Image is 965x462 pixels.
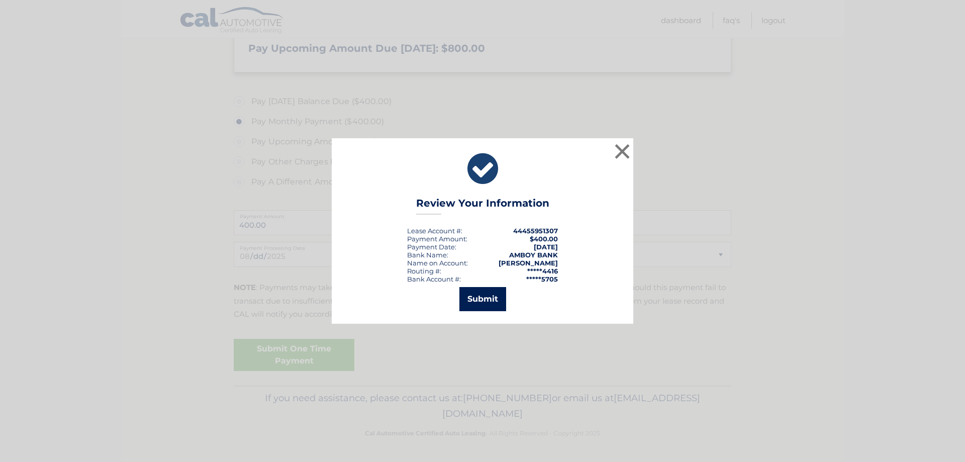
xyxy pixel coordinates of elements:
[407,243,455,251] span: Payment Date
[407,267,441,275] div: Routing #:
[509,251,558,259] strong: AMBOY BANK
[534,243,558,251] span: [DATE]
[416,197,549,215] h3: Review Your Information
[407,275,461,283] div: Bank Account #:
[407,235,467,243] div: Payment Amount:
[530,235,558,243] span: $400.00
[612,141,632,161] button: ×
[513,227,558,235] strong: 44455951307
[499,259,558,267] strong: [PERSON_NAME]
[407,227,462,235] div: Lease Account #:
[407,259,468,267] div: Name on Account:
[407,251,448,259] div: Bank Name:
[459,287,506,311] button: Submit
[407,243,456,251] div: :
